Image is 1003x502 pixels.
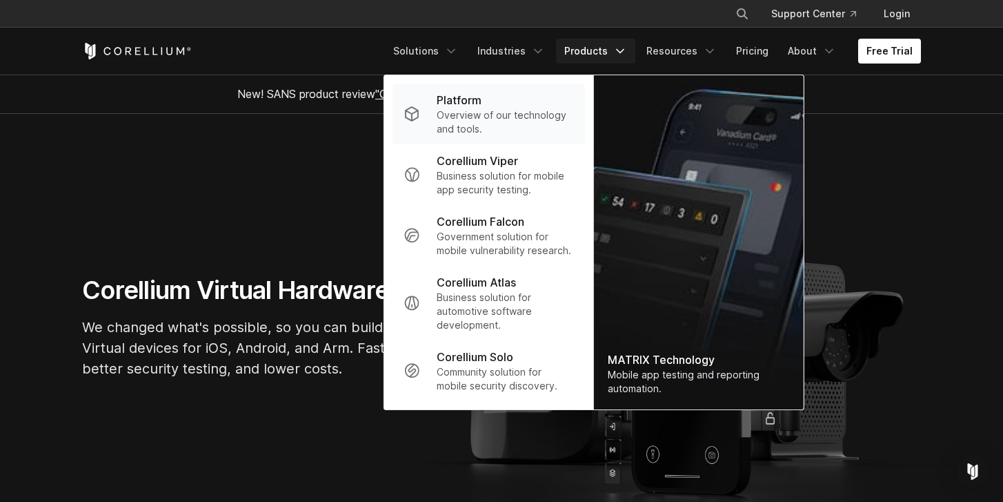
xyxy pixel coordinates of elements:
[385,39,921,64] div: Navigation Menu
[608,351,790,368] div: MATRIX Technology
[393,340,585,401] a: Corellium Solo Community solution for mobile security discovery.
[594,75,804,409] img: Matrix_WebNav_1x
[437,92,481,108] p: Platform
[82,317,496,379] p: We changed what's possible, so you can build what's next. Virtual devices for iOS, Android, and A...
[556,39,635,64] a: Products
[594,75,804,409] a: MATRIX Technology Mobile app testing and reporting automation.
[728,39,777,64] a: Pricing
[469,39,553,64] a: Industries
[437,365,574,393] p: Community solution for mobile security discovery.
[608,368,790,396] div: Mobile app testing and reporting automation.
[437,291,574,332] p: Business solution for automotive software development.
[385,39,466,64] a: Solutions
[719,1,921,26] div: Navigation Menu
[393,266,585,340] a: Corellium Atlas Business solution for automotive software development.
[779,39,844,64] a: About
[638,39,725,64] a: Resources
[82,275,496,306] h1: Corellium Virtual Hardware
[437,213,524,230] p: Corellium Falcon
[437,230,574,258] p: Government solution for mobile vulnerability research.
[956,455,989,488] div: Open Intercom Messenger
[375,87,693,101] a: "Collaborative Mobile App Security Development and Analysis"
[82,43,192,59] a: Corellium Home
[437,274,516,291] p: Corellium Atlas
[437,169,574,197] p: Business solution for mobile app security testing.
[393,205,585,266] a: Corellium Falcon Government solution for mobile vulnerability research.
[730,1,755,26] button: Search
[393,84,585,144] a: Platform Overview of our technology and tools.
[858,39,921,64] a: Free Trial
[760,1,867,26] a: Support Center
[437,349,513,365] p: Corellium Solo
[237,87,766,101] span: New! SANS product review now available.
[393,144,585,205] a: Corellium Viper Business solution for mobile app security testing.
[873,1,921,26] a: Login
[437,108,574,136] p: Overview of our technology and tools.
[437,153,518,169] p: Corellium Viper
